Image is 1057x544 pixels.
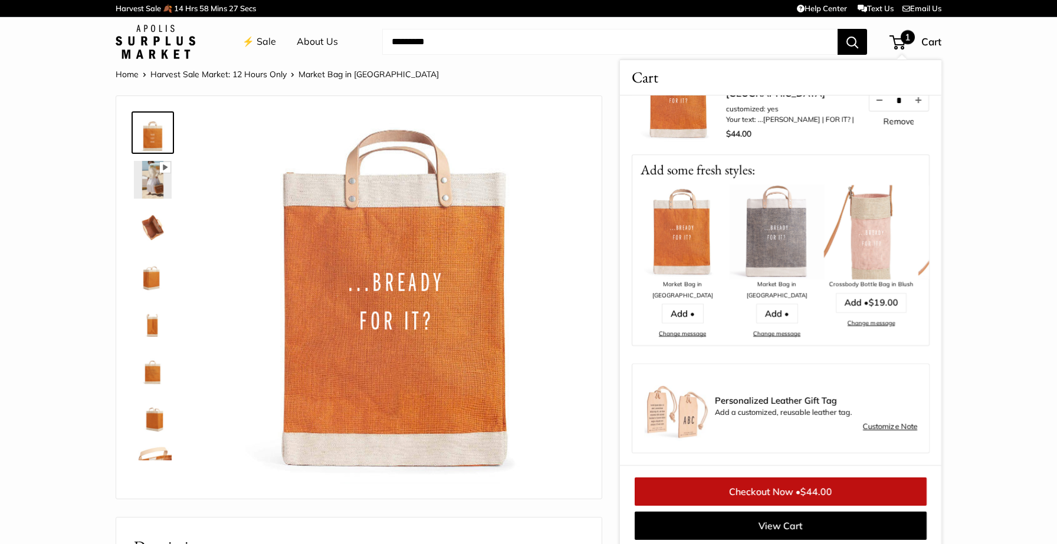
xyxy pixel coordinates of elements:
img: Market Bag in Cognac [134,397,172,434]
p: Add some fresh styles: [632,155,929,185]
button: Search [838,29,867,55]
span: $44.00 [800,486,832,497]
span: 58 [199,4,209,13]
a: Text Us [858,4,894,13]
a: Add • [756,304,798,324]
img: Market Bag in Cognac [134,208,172,246]
a: description_Seal of authenticity printed on the backside of every bag. [132,347,174,390]
a: Harvest Sale Market: 12 Hours Only [150,69,287,80]
span: 14 [174,4,183,13]
a: Market Bag in [GEOGRAPHIC_DATA] [726,72,856,100]
a: Market Bag in Cognac [132,206,174,248]
a: 1 Cart [891,32,941,51]
a: Market Bag in Cognac [132,253,174,295]
a: About Us [297,33,338,51]
span: Personalized Leather Gift Tag [715,396,917,405]
button: Increase quantity by 1 [908,90,928,111]
input: Search... [382,29,838,55]
img: Market Bag in Cognac [134,114,172,151]
div: Market Bag in [GEOGRAPHIC_DATA] [730,279,824,301]
a: Change message [848,319,895,327]
nav: Breadcrumb [116,67,439,82]
a: Customize Note [863,420,917,434]
a: Checkout Now •$44.00 [635,477,927,506]
span: Market Bag in [GEOGRAPHIC_DATA] [298,69,439,80]
a: Market Bag in Cognac [132,159,174,201]
a: Remove [883,117,914,126]
a: Change message [659,329,706,337]
a: Market Bag in Cognac [132,394,174,437]
a: Change message [753,329,800,337]
img: Market Bag in Cognac [134,302,172,340]
a: Add • [662,304,704,324]
img: Market Bag in Cognac [134,444,172,482]
a: Market Bag in Cognac [132,111,174,154]
img: Market Bag in Cognac [134,161,172,199]
span: Hrs [185,4,198,13]
a: Add •$19.00 [836,293,907,313]
img: description_Seal of authenticity printed on the backside of every bag. [134,350,172,387]
span: Secs [240,4,256,13]
input: Quantity [889,95,908,105]
a: View Cart [635,512,927,540]
li: customized: yes [726,104,856,114]
img: customizer-prod [211,114,584,487]
div: Add a customized, reusable leather tag. [715,396,917,420]
a: Market Bag in Cognac [132,300,174,342]
a: Help Center [797,4,847,13]
button: Decrease quantity by 1 [869,90,889,111]
div: Crossbody Bottle Bag in Blush [824,279,918,291]
span: 1 [901,30,915,44]
span: Mins [211,4,227,13]
a: Market Bag in Cognac [132,441,174,484]
a: Email Us [902,4,941,13]
img: Market Bag in Cognac [134,255,172,293]
span: $19.00 [869,297,898,308]
div: Market Bag in [GEOGRAPHIC_DATA] [635,279,730,301]
span: Cart [632,66,658,89]
a: ⚡️ Sale [242,33,276,51]
img: Apolis: Surplus Market [116,25,195,59]
a: Home [116,69,139,80]
span: 27 [229,4,238,13]
li: Your text: ...[PERSON_NAME] | FOR IT? | [726,114,856,125]
span: Cart [921,35,941,48]
div: Crossbody Bottle Bag in [GEOGRAPHIC_DATA] [918,279,1013,301]
img: Luggage Tag [644,376,709,441]
span: $44.00 [726,128,751,139]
